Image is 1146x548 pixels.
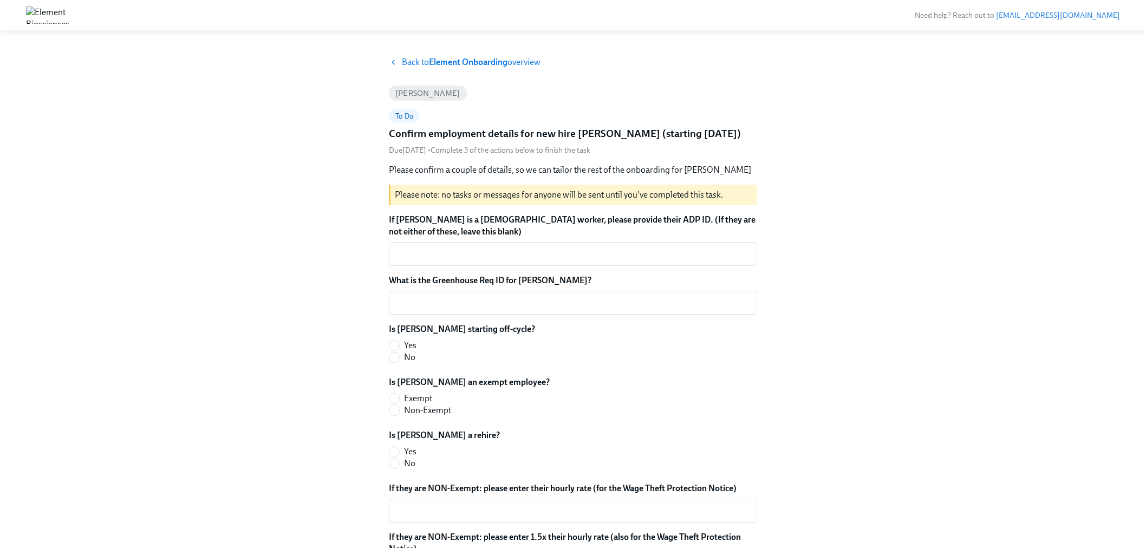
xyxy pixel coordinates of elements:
span: Back to overview [402,56,541,68]
span: Exempt [404,393,432,405]
span: Need help? Reach out to [915,11,1120,20]
label: Is [PERSON_NAME] starting off-cycle? [389,323,535,335]
span: Thursday, October 9th 2025, 9:00 am [389,146,428,155]
p: Please note: no tasks or messages for anyone will be sent until you've completed this task. [395,189,753,201]
p: Please confirm a couple of details, so we can tailor the rest of the onboarding for [PERSON_NAME] [389,164,757,176]
a: Back toElement Onboardingoverview [389,56,757,68]
label: Is [PERSON_NAME] a rehire? [389,429,500,441]
label: Is [PERSON_NAME] an exempt employee? [389,376,550,388]
h5: Confirm employment details for new hire [PERSON_NAME] (starting [DATE]) [389,127,741,141]
label: If [PERSON_NAME] is a [DEMOGRAPHIC_DATA] worker, please provide their ADP ID. (If they are not ei... [389,214,757,238]
label: If they are NON-Exempt: please enter their hourly rate (for the Wage Theft Protection Notice) [389,482,757,494]
img: Element Biosciences [26,6,69,24]
div: • Complete 3 of the actions below to finish the task [389,145,590,155]
span: Yes [404,340,416,351]
span: To Do [389,112,420,120]
span: [PERSON_NAME] [389,89,467,97]
span: No [404,458,415,469]
strong: Element Onboarding [429,57,507,67]
span: Non-Exempt [404,405,451,416]
span: Yes [404,446,416,458]
a: [EMAIL_ADDRESS][DOMAIN_NAME] [996,11,1120,20]
span: No [404,351,415,363]
label: What is the Greenhouse Req ID for [PERSON_NAME]? [389,275,757,286]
